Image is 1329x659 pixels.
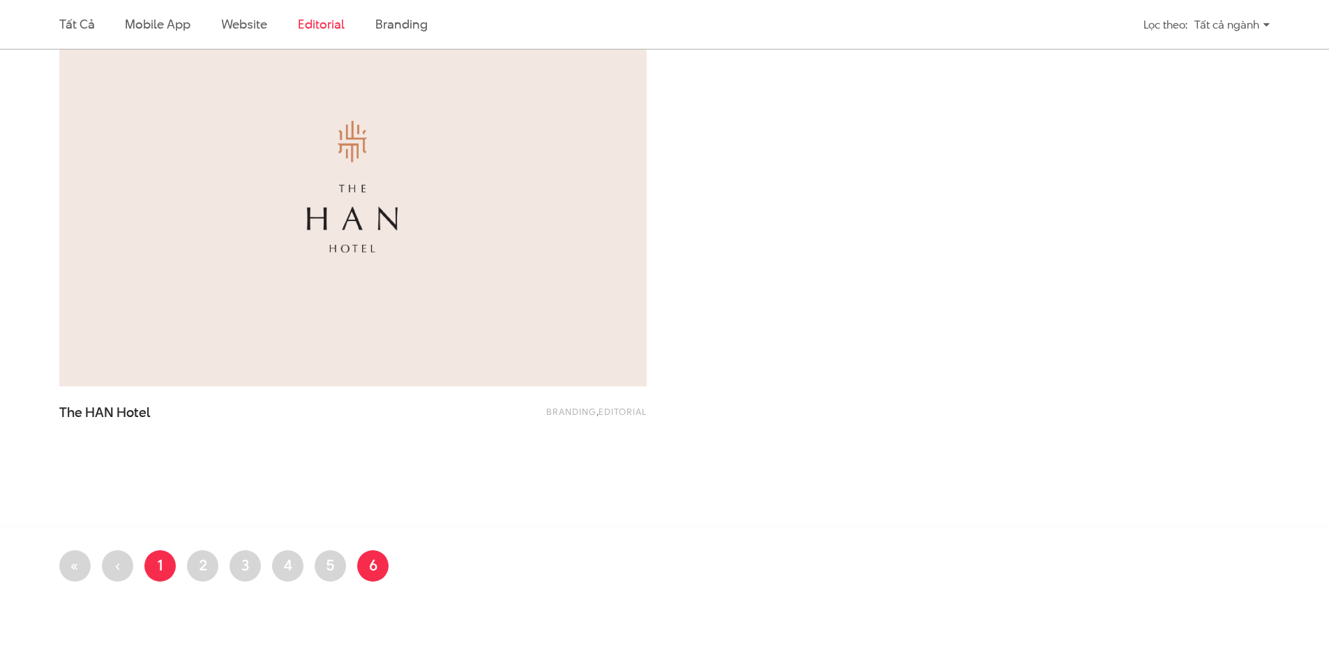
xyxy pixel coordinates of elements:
a: Mobile app [125,15,190,33]
span: Hotel [117,403,150,422]
a: Editorial [298,15,345,33]
a: 2 [187,550,218,582]
span: HAN [85,403,114,422]
a: Editorial [599,405,647,418]
div: Lọc theo: [1143,13,1187,37]
a: Branding [546,405,596,418]
a: Website [221,15,267,33]
a: 5 [315,550,346,582]
a: The HAN Hotel [59,404,338,439]
a: 3 [230,550,261,582]
a: Branding [375,15,427,33]
span: The [59,403,82,422]
div: Tất cả ngành [1194,13,1270,37]
span: « [70,554,80,575]
div: , [412,404,647,432]
a: 4 [272,550,303,582]
a: 1 [144,550,176,582]
a: Tất cả [59,15,94,33]
span: ‹ [115,554,121,575]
